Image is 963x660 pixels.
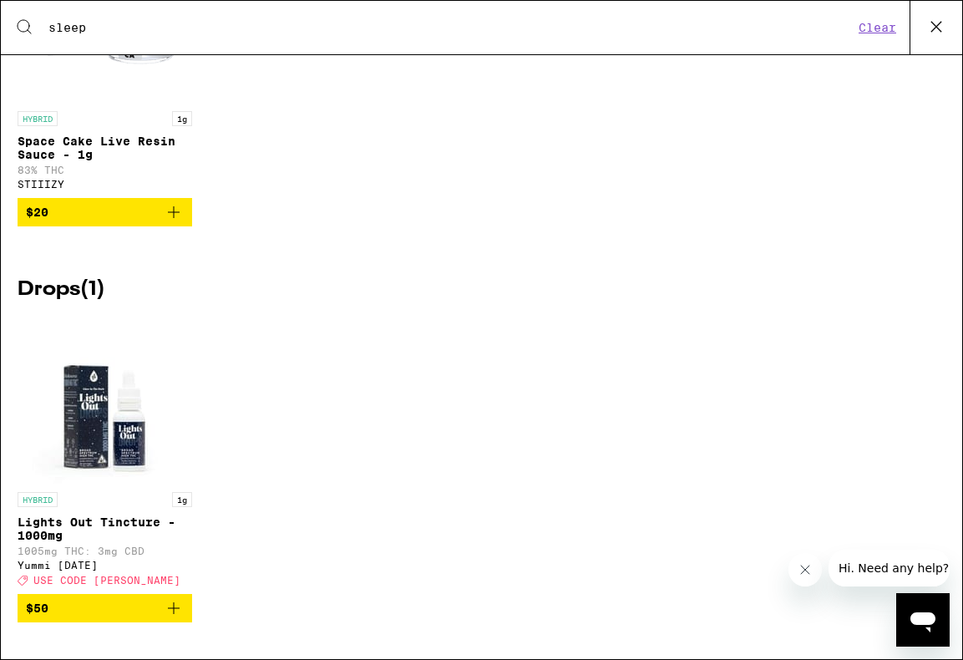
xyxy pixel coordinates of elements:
p: 1g [172,492,192,507]
p: HYBRID [18,492,58,507]
p: Lights Out Tincture - 1000mg [18,515,192,542]
button: Clear [854,20,901,35]
p: 83% THC [18,165,192,175]
a: Open page for Lights Out Tincture - 1000mg from Yummi Karma [18,317,192,594]
p: 1g [172,111,192,126]
span: USE CODE [PERSON_NAME] [33,575,180,586]
iframe: Button to launch messaging window [896,593,950,647]
p: Space Cake Live Resin Sauce - 1g [18,135,192,161]
button: Add to bag [18,198,192,226]
div: Yummi [DATE] [18,560,192,571]
div: STIIIZY [18,179,192,190]
input: Search for products & categories [48,20,854,35]
iframe: Message from company [829,550,950,586]
span: $50 [26,602,48,615]
p: HYBRID [18,111,58,126]
h2: Drops ( 1 ) [18,280,945,300]
img: Yummi Karma - Lights Out Tincture - 1000mg [22,317,189,484]
p: 1005mg THC: 3mg CBD [18,546,192,556]
button: Add to bag [18,594,192,622]
iframe: Close message [788,553,822,586]
span: $20 [26,206,48,219]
